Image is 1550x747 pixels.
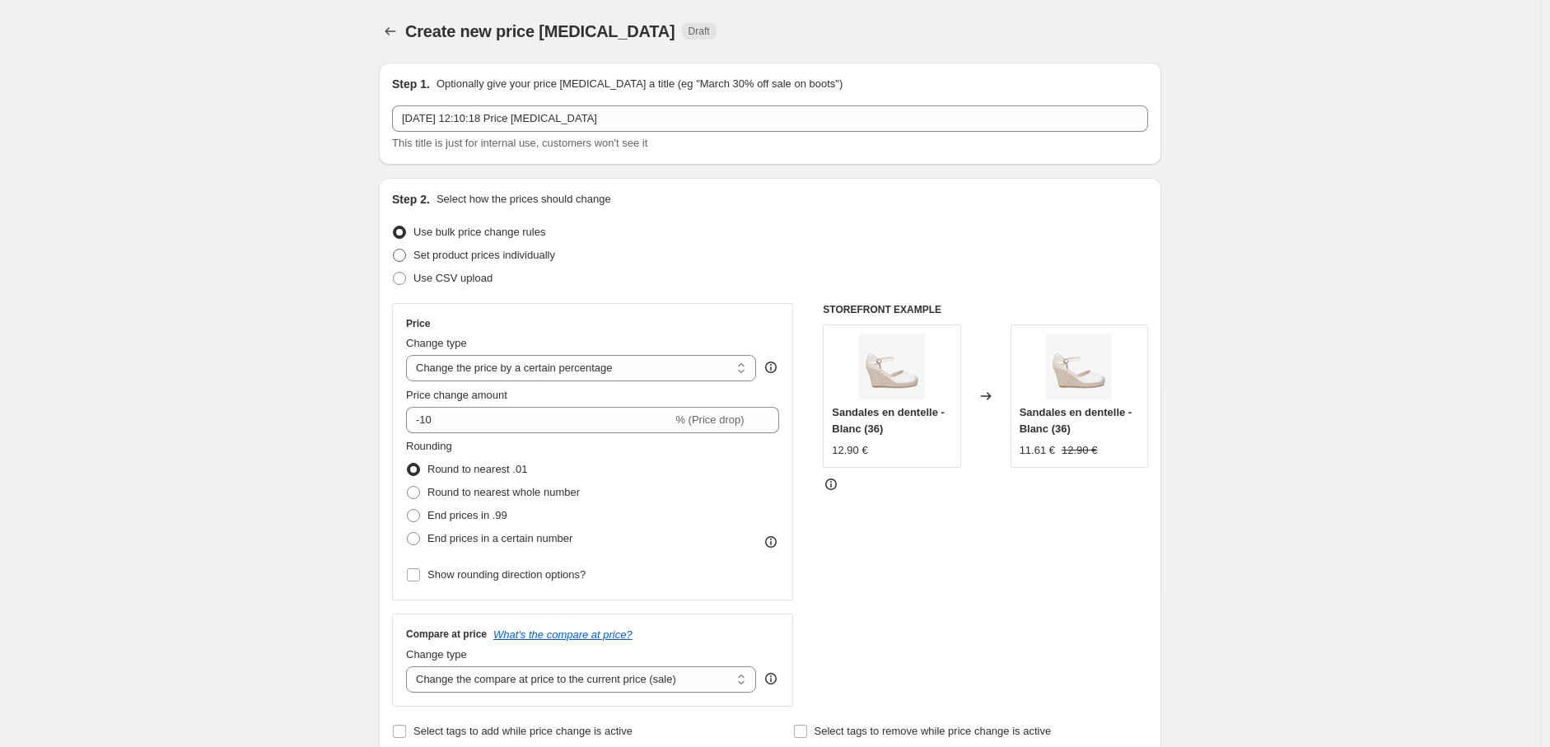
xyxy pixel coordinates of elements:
span: Set product prices individually [413,249,555,261]
span: 12.90 € [832,444,867,456]
span: Sandales en dentelle - Blanc (36) [832,406,945,435]
h3: Compare at price [406,628,487,641]
span: Select tags to remove while price change is active [815,725,1052,737]
span: Round to nearest .01 [427,463,527,475]
span: This title is just for internal use, customers won't see it [392,137,647,149]
span: Select tags to add while price change is active [413,725,633,737]
span: % (Price drop) [675,413,744,426]
span: Change type [406,648,467,661]
h2: Step 1. [392,76,430,92]
button: What's the compare at price? [493,628,633,641]
span: Create new price [MEDICAL_DATA] [405,22,675,40]
h6: STOREFRONT EXAMPLE [823,303,1148,316]
span: Sandales en dentelle - Blanc (36) [1020,406,1132,435]
h2: Step 2. [392,191,430,208]
p: Optionally give your price [MEDICAL_DATA] a title (eg "March 30% off sale on boots") [437,76,843,92]
input: 30% off holiday sale [392,105,1148,132]
span: End prices in a certain number [427,532,572,544]
span: Price change amount [406,389,507,401]
span: Draft [689,25,710,38]
img: 10-15_MARY-216-1_80x.jpg [859,334,925,399]
span: End prices in .99 [427,509,507,521]
div: help [763,359,779,376]
h3: Price [406,317,430,330]
p: Select how the prices should change [437,191,611,208]
img: 10-15_MARY-216-1_80x.jpg [1046,334,1112,399]
button: Price change jobs [379,20,402,43]
span: Use bulk price change rules [413,226,545,238]
input: -15 [406,407,672,433]
span: Show rounding direction options? [427,568,586,581]
div: help [763,670,779,687]
span: 11.61 € [1020,444,1055,456]
span: Use CSV upload [413,272,493,284]
span: Round to nearest whole number [427,486,580,498]
span: Rounding [406,440,452,452]
span: Change type [406,337,467,349]
span: 12.90 € [1062,444,1097,456]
